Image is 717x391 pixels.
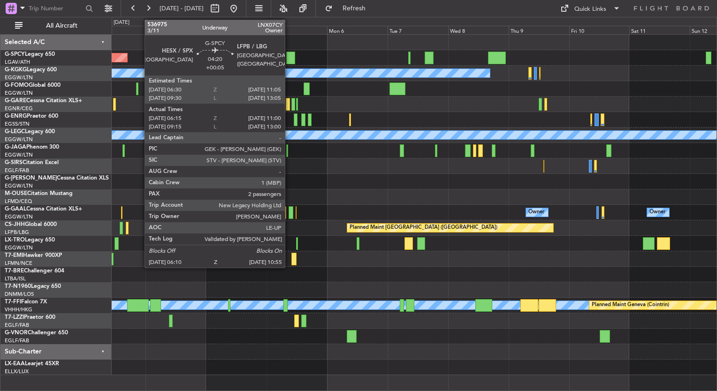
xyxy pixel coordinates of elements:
[509,26,569,34] div: Thu 9
[85,26,145,34] div: Thu 2
[335,5,374,12] span: Refresh
[29,1,83,15] input: Trip Number
[5,198,32,205] a: LFMD/CEQ
[206,26,267,34] div: Sat 4
[5,315,24,320] span: T7-LZZI
[5,160,23,165] span: G-SIRS
[5,361,59,367] a: LX-EAALearjet 45XR
[5,229,29,236] a: LFPB/LBG
[5,105,33,112] a: EGNR/CEG
[5,120,30,128] a: EGSS/STN
[569,26,630,34] div: Fri 10
[5,151,33,158] a: EGGW/LTN
[556,1,625,16] button: Quick Links
[350,221,497,235] div: Planned Maint [GEOGRAPHIC_DATA] ([GEOGRAPHIC_DATA])
[5,291,34,298] a: DNMM/LOS
[5,275,26,282] a: LTBA/ISL
[5,322,29,329] a: EGLF/FAB
[5,330,28,336] span: G-VNOR
[5,206,82,212] a: G-GAALCessna Citation XLS+
[5,90,33,97] a: EGGW/LTN
[5,306,32,313] a: VHHH/HKG
[5,222,25,227] span: CS-JHH
[5,268,64,274] a: T7-BREChallenger 604
[160,4,204,13] span: [DATE] - [DATE]
[114,19,130,27] div: [DATE]
[5,191,73,196] a: M-OUSECitation Mustang
[5,284,31,289] span: T7-N1960
[5,213,33,220] a: EGGW/LTN
[448,26,509,34] div: Wed 8
[5,67,27,73] span: G-KGKG
[10,18,102,33] button: All Aircraft
[5,206,26,212] span: G-GAAL
[5,144,59,150] a: G-JAGAPhenom 300
[5,253,23,258] span: T7-EMI
[327,26,388,34] div: Mon 6
[5,59,30,66] a: LGAV/ATH
[5,144,26,150] span: G-JAGA
[5,98,82,104] a: G-GARECessna Citation XLS+
[5,175,57,181] span: G-[PERSON_NAME]
[5,237,55,243] a: LX-TROLegacy 650
[5,129,25,135] span: G-LEGC
[574,5,606,14] div: Quick Links
[5,260,32,267] a: LFMN/NCE
[5,136,33,143] a: EGGW/LTN
[5,67,57,73] a: G-KGKGLegacy 600
[145,26,206,34] div: Fri 3
[5,268,24,274] span: T7-BRE
[5,52,55,57] a: G-SPCYLegacy 650
[5,299,21,305] span: T7-FFI
[5,74,33,81] a: EGGW/LTN
[5,368,29,375] a: ELLX/LUX
[320,1,377,16] button: Refresh
[5,361,25,367] span: LX-EAA
[5,191,27,196] span: M-OUSE
[5,237,25,243] span: LX-TRO
[5,83,29,88] span: G-FOMO
[24,23,99,29] span: All Aircraft
[5,253,62,258] a: T7-EMIHawker 900XP
[5,315,55,320] a: T7-LZZIPraetor 600
[5,222,57,227] a: CS-JHHGlobal 6000
[649,205,665,219] div: Owner
[5,244,33,251] a: EGGW/LTN
[5,113,27,119] span: G-ENRG
[267,26,327,34] div: Sun 5
[5,113,58,119] a: G-ENRGPraetor 600
[388,26,448,34] div: Tue 7
[5,160,59,165] a: G-SIRSCitation Excel
[629,26,690,34] div: Sat 11
[592,298,669,312] div: Planned Maint Geneva (Cointrin)
[5,98,26,104] span: G-GARE
[5,284,61,289] a: T7-N1960Legacy 650
[5,52,25,57] span: G-SPCY
[5,330,68,336] a: G-VNORChallenger 650
[5,182,33,189] a: EGGW/LTN
[5,299,47,305] a: T7-FFIFalcon 7X
[5,83,61,88] a: G-FOMOGlobal 6000
[528,205,544,219] div: Owner
[5,129,55,135] a: G-LEGCLegacy 600
[5,337,29,344] a: EGLF/FAB
[5,175,109,181] a: G-[PERSON_NAME]Cessna Citation XLS
[5,167,29,174] a: EGLF/FAB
